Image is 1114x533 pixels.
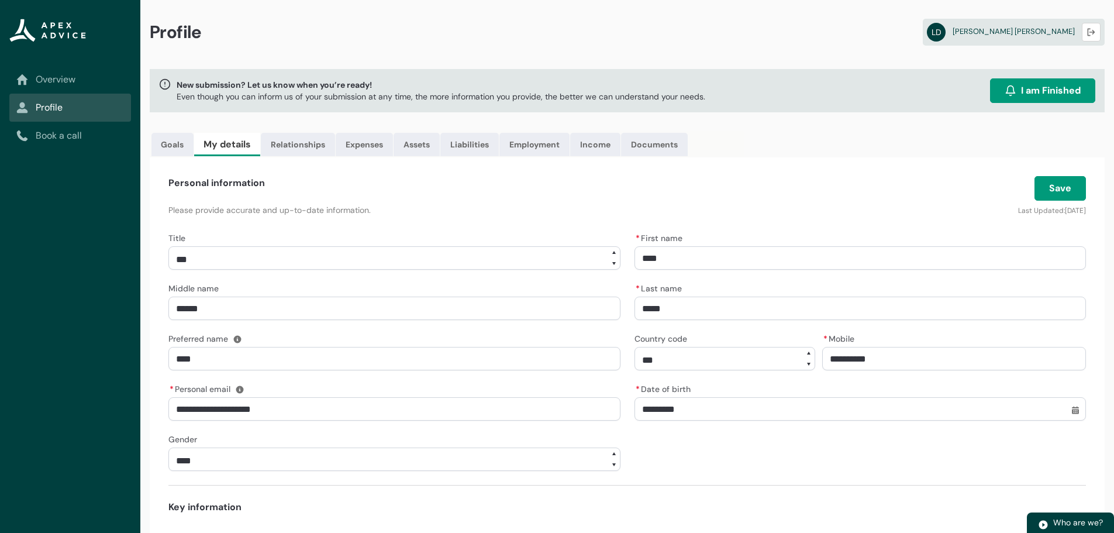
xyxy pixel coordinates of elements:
[168,500,1086,514] h4: Key information
[336,133,393,156] a: Expenses
[927,23,946,42] abbr: LD
[990,78,1095,103] button: I am Finished
[170,384,174,394] abbr: required
[168,176,265,190] h4: Personal information
[261,133,335,156] a: Relationships
[150,21,202,43] span: Profile
[634,333,687,344] span: Country code
[1034,176,1086,201] button: Save
[1021,84,1081,98] span: I am Finished
[9,66,131,150] nav: Sub page
[1005,85,1016,97] img: alarm.svg
[194,133,260,156] a: My details
[923,19,1105,46] a: LD[PERSON_NAME] [PERSON_NAME]
[953,26,1075,36] span: [PERSON_NAME] [PERSON_NAME]
[394,133,440,156] a: Assets
[499,133,570,156] a: Employment
[168,233,185,243] span: Title
[440,133,499,156] a: Liabilities
[636,283,640,294] abbr: required
[151,133,194,156] a: Goals
[822,331,859,345] label: Mobile
[168,381,235,395] label: Personal email
[1053,517,1103,528] span: Who are we?
[168,434,197,445] span: Gender
[1065,206,1086,215] lightning-formatted-date-time: [DATE]
[634,280,687,294] label: Last name
[1082,23,1101,42] button: Logout
[570,133,620,156] a: Income
[634,230,687,244] label: First name
[823,333,827,344] abbr: required
[636,384,640,394] abbr: required
[634,381,695,395] label: Date of birth
[1038,520,1049,530] img: play.svg
[16,101,124,115] a: Profile
[168,204,775,216] p: Please provide accurate and up-to-date information.
[168,280,223,294] label: Middle name
[9,19,86,42] img: Apex Advice Group
[177,79,705,91] span: New submission? Let us know when you’re ready!
[16,73,124,87] a: Overview
[636,233,640,243] abbr: required
[621,133,688,156] a: Documents
[177,91,705,102] p: Even though you can inform us of your submission at any time, the more information you provide, t...
[168,331,233,345] label: Preferred name
[16,129,124,143] a: Book a call
[1018,206,1065,215] lightning-formatted-text: Last Updated:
